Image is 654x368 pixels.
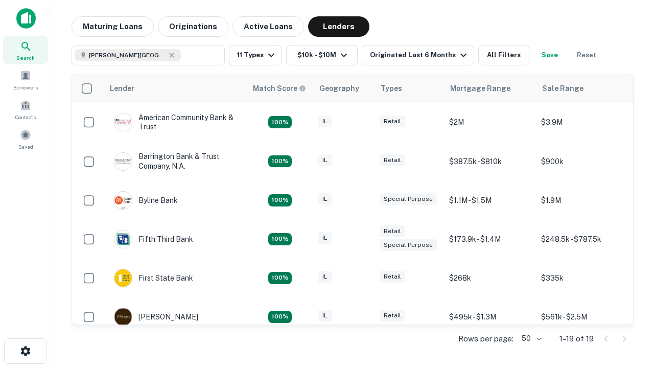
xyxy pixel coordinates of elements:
[380,193,437,205] div: Special Purpose
[444,259,536,297] td: $268k
[318,232,332,244] div: IL
[16,54,35,62] span: Search
[3,96,48,123] a: Contacts
[268,155,292,168] div: Matching Properties: 2, hasApolloMatch: undefined
[253,83,306,94] div: Capitalize uses an advanced AI algorithm to match your search with the best lender. The match sco...
[536,181,628,220] td: $1.9M
[536,297,628,336] td: $561k - $2.5M
[18,143,33,151] span: Saved
[72,16,154,37] button: Maturing Loans
[114,269,193,287] div: First State Bank
[247,74,313,103] th: Capitalize uses an advanced AI algorithm to match your search with the best lender. The match sco...
[13,83,38,91] span: Borrowers
[444,220,536,259] td: $173.9k - $1.4M
[114,113,132,131] img: picture
[268,233,292,245] div: Matching Properties: 2, hasApolloMatch: undefined
[114,308,198,326] div: [PERSON_NAME]
[114,308,132,326] img: picture
[114,153,132,170] img: picture
[253,83,304,94] h6: Match Score
[444,74,536,103] th: Mortgage Range
[268,116,292,128] div: Matching Properties: 2, hasApolloMatch: undefined
[542,82,583,95] div: Sale Range
[536,74,628,103] th: Sale Range
[380,225,405,237] div: Retail
[286,45,358,65] button: $10k - $10M
[444,142,536,180] td: $387.5k - $810k
[158,16,228,37] button: Originations
[533,45,566,65] button: Save your search to get updates of matches that match your search criteria.
[313,74,375,103] th: Geography
[89,51,166,60] span: [PERSON_NAME][GEOGRAPHIC_DATA], [GEOGRAPHIC_DATA]
[380,310,405,321] div: Retail
[444,297,536,336] td: $495k - $1.3M
[114,113,237,131] div: American Community Bank & Trust
[536,142,628,180] td: $900k
[362,45,474,65] button: Originated Last 6 Months
[114,231,132,248] img: picture
[268,272,292,284] div: Matching Properties: 2, hasApolloMatch: undefined
[114,192,132,209] img: picture
[114,230,193,248] div: Fifth Third Bank
[380,154,405,166] div: Retail
[3,125,48,153] a: Saved
[458,333,513,345] p: Rows per page:
[536,103,628,142] td: $3.9M
[318,116,332,127] div: IL
[570,45,603,65] button: Reset
[518,331,543,346] div: 50
[559,333,594,345] p: 1–19 of 19
[380,239,437,251] div: Special Purpose
[536,220,628,259] td: $248.5k - $787.5k
[268,194,292,206] div: Matching Properties: 3, hasApolloMatch: undefined
[375,74,444,103] th: Types
[603,254,654,303] iframe: Chat Widget
[114,269,132,287] img: picture
[318,271,332,283] div: IL
[232,16,304,37] button: Active Loans
[380,116,405,127] div: Retail
[318,154,332,166] div: IL
[444,103,536,142] td: $2M
[268,311,292,323] div: Matching Properties: 2, hasApolloMatch: undefined
[536,259,628,297] td: $335k
[114,152,237,170] div: Barrington Bank & Trust Company, N.a.
[114,191,178,210] div: Byline Bank
[478,45,529,65] button: All Filters
[450,82,510,95] div: Mortgage Range
[318,310,332,321] div: IL
[318,193,332,205] div: IL
[104,74,247,103] th: Lender
[380,271,405,283] div: Retail
[15,113,36,121] span: Contacts
[444,181,536,220] td: $1.1M - $1.5M
[110,82,134,95] div: Lender
[319,82,359,95] div: Geography
[3,36,48,64] a: Search
[381,82,402,95] div: Types
[308,16,369,37] button: Lenders
[16,8,36,29] img: capitalize-icon.png
[229,45,282,65] button: 11 Types
[3,66,48,94] a: Borrowers
[370,49,470,61] div: Originated Last 6 Months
